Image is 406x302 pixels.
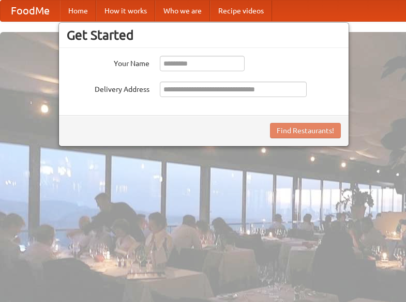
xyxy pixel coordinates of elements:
[67,82,149,94] label: Delivery Address
[1,1,60,21] a: FoodMe
[96,1,155,21] a: How it works
[270,123,341,138] button: Find Restaurants!
[155,1,210,21] a: Who we are
[210,1,272,21] a: Recipe videos
[67,27,341,43] h3: Get Started
[60,1,96,21] a: Home
[67,56,149,69] label: Your Name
